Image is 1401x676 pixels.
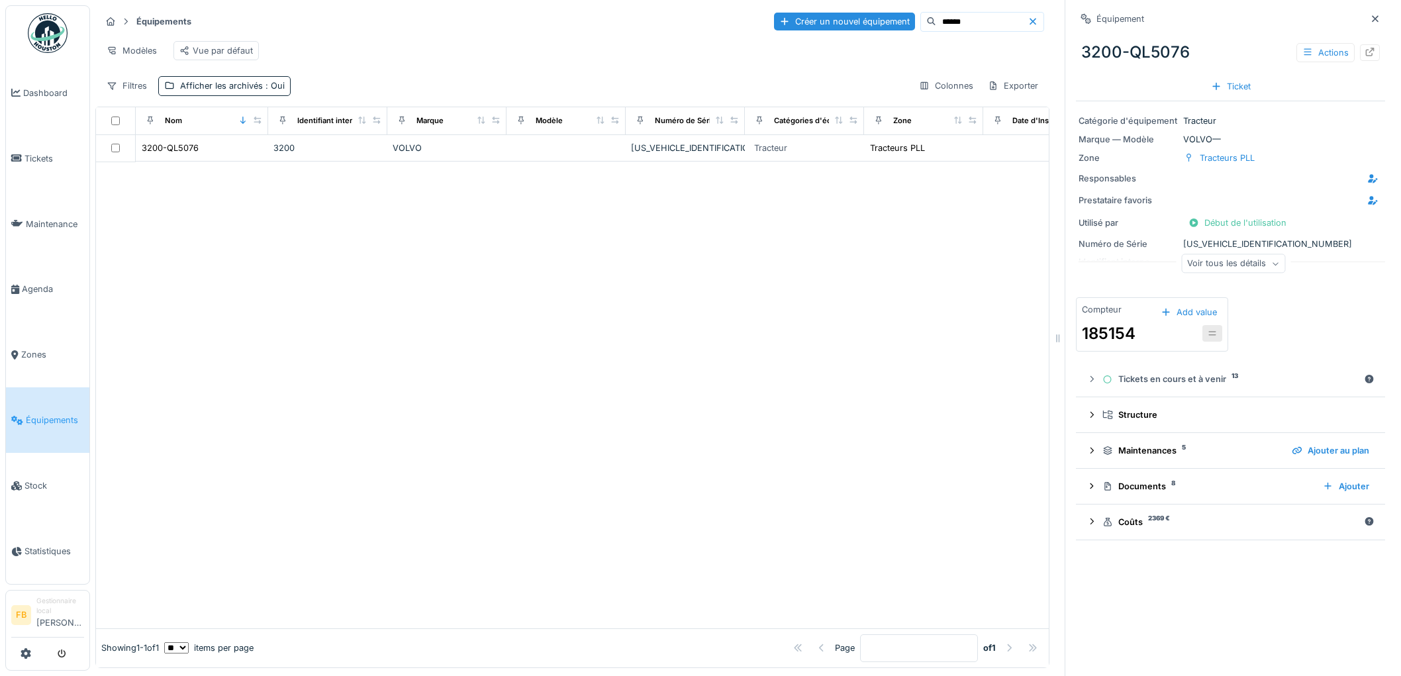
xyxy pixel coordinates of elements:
div: Afficher les archivés [180,79,285,92]
div: Date d'Installation [1012,115,1077,126]
div: Documents [1102,480,1312,493]
div: VOLVO [393,142,501,154]
div: Équipement [1096,13,1144,25]
div: Showing 1 - 1 of 1 [101,642,159,654]
div: Vue par défaut [179,44,253,57]
div: Colonnes [913,76,979,95]
div: Début de l'utilisation [1183,214,1292,232]
div: Catégorie d'équipement [1079,115,1178,127]
span: : Oui [263,81,285,91]
div: Modèles [101,41,163,60]
div: Ajouter [1318,477,1375,495]
div: 3200-QL5076 [142,142,199,154]
summary: Coûts2369 € [1081,510,1380,534]
span: Maintenance [26,218,84,230]
summary: Structure [1081,403,1380,427]
div: Marque [416,115,444,126]
a: Maintenance [6,191,89,257]
div: Numéro de Série [655,115,716,126]
div: Tracteurs PLL [870,142,925,154]
div: 3200-QL5076 [1076,35,1385,70]
div: Nom [165,115,182,126]
div: Maintenances [1102,444,1281,457]
div: Tickets en cours et à venir [1102,373,1359,385]
div: Créer un nouvel équipement [774,13,915,30]
span: Agenda [22,283,84,295]
summary: Maintenances5Ajouter au plan [1081,438,1380,463]
div: Structure [1102,409,1369,421]
div: Actions [1296,43,1355,62]
span: Équipements [26,414,84,426]
div: VOLVO — [1079,133,1382,146]
strong: of 1 [983,642,996,654]
span: Stock [24,479,84,492]
div: Voir tous les détails [1181,254,1285,273]
a: Statistiques [6,518,89,584]
a: Équipements [6,387,89,453]
div: Tracteur [754,142,787,154]
div: 185154 [1082,322,1135,346]
a: Dashboard [6,60,89,126]
div: [US_VEHICLE_IDENTIFICATION_NUMBER] [631,142,740,154]
a: Stock [6,453,89,518]
li: [PERSON_NAME] [36,596,84,634]
span: Zones [21,348,84,361]
span: Tickets [24,152,84,165]
div: Ajouter au plan [1286,442,1375,459]
div: Responsables [1079,172,1178,185]
div: Add value [1155,303,1222,321]
div: Catégories d'équipement [774,115,866,126]
div: Tracteurs PLL [1200,152,1255,164]
div: Compteur [1082,303,1122,316]
a: FB Gestionnaire local[PERSON_NAME] [11,596,84,638]
img: Badge_color-CXgf-gQk.svg [28,13,68,53]
div: Zone [1079,152,1178,164]
div: Coûts [1102,516,1359,528]
div: Filtres [101,76,153,95]
div: [US_VEHICLE_IDENTIFICATION_NUMBER] [1079,238,1382,250]
div: Marque — Modèle [1079,133,1178,146]
a: Tickets [6,126,89,191]
a: Agenda [6,257,89,322]
strong: Équipements [131,15,197,28]
span: Dashboard [23,87,84,99]
div: Page [835,642,855,654]
summary: Tickets en cours et à venir13 [1081,367,1380,392]
div: Zone [893,115,912,126]
div: Ticket [1206,77,1256,95]
div: Numéro de Série [1079,238,1178,250]
div: Identifiant interne [297,115,362,126]
a: Zones [6,322,89,388]
div: 3200 [273,142,382,154]
li: FB [11,605,31,625]
div: Exporter [982,76,1044,95]
span: Statistiques [24,545,84,557]
div: Utilisé par [1079,217,1178,229]
summary: Documents8Ajouter [1081,474,1380,499]
div: items per page [164,642,254,654]
div: Prestataire favoris [1079,194,1178,207]
div: Tracteur [1079,115,1382,127]
div: Modèle [536,115,563,126]
div: Gestionnaire local [36,596,84,616]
